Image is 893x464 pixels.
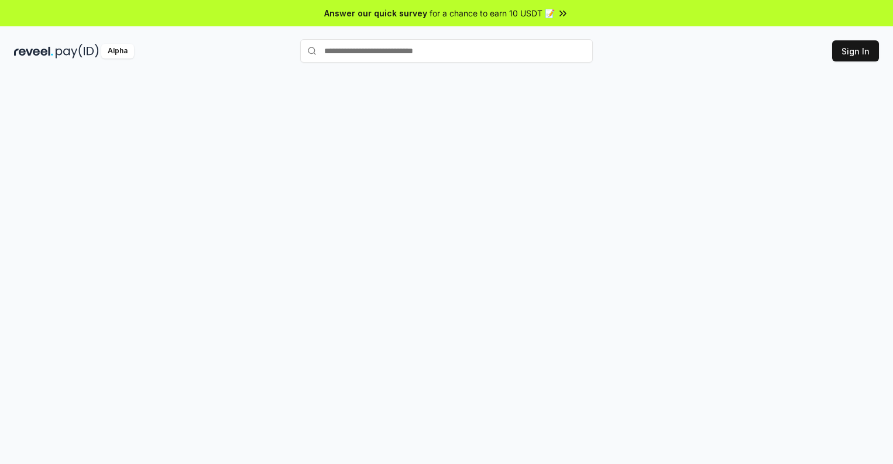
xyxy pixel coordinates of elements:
[430,7,555,19] span: for a chance to earn 10 USDT 📝
[56,44,99,59] img: pay_id
[324,7,427,19] span: Answer our quick survey
[14,44,53,59] img: reveel_dark
[101,44,134,59] div: Alpha
[832,40,879,61] button: Sign In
